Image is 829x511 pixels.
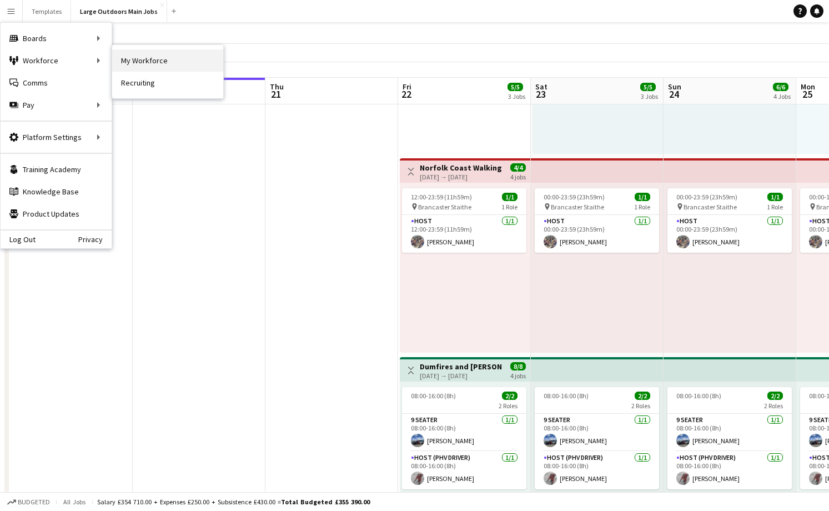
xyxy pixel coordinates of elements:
[535,82,547,92] span: Sat
[668,82,681,92] span: Sun
[420,372,503,380] div: [DATE] → [DATE]
[420,362,503,372] h3: Dumfires and [PERSON_NAME] Scenic
[411,392,456,400] span: 08:00-16:00 (8h)
[420,173,503,181] div: [DATE] → [DATE]
[535,215,659,253] app-card-role: Host1/100:00-23:59 (23h59m)[PERSON_NAME]
[502,193,518,201] span: 1/1
[801,82,815,92] span: Mon
[1,235,36,244] a: Log Out
[402,452,526,489] app-card-role: Host (PHV Driver)1/108:00-16:00 (8h)[PERSON_NAME]
[508,83,523,91] span: 5/5
[1,94,112,116] div: Pay
[667,188,792,253] app-job-card: 00:00-23:59 (23h59m)1/1 Brancaster Staithe1 RoleHost1/100:00-23:59 (23h59m)[PERSON_NAME]
[635,193,650,201] span: 1/1
[402,215,526,253] app-card-role: Host1/112:00-23:59 (11h59m)[PERSON_NAME]
[684,203,737,211] span: Brancaster Staithe
[401,88,411,101] span: 22
[71,1,167,22] button: Large Outdoors Main Jobs
[499,402,518,410] span: 2 Roles
[402,387,526,489] app-job-card: 08:00-16:00 (8h)2/22 Roles9 Seater1/108:00-16:00 (8h)[PERSON_NAME]Host (PHV Driver)1/108:00-16:00...
[799,88,815,101] span: 25
[418,203,471,211] span: Brancaster Staithe
[667,414,792,452] app-card-role: 9 Seater1/108:00-16:00 (8h)[PERSON_NAME]
[767,203,783,211] span: 1 Role
[270,82,284,92] span: Thu
[420,163,503,173] h3: Norfolk Coast Walking Weekend (3 nights)
[767,392,783,400] span: 2/2
[535,387,659,489] app-job-card: 08:00-16:00 (8h)2/22 Roles9 Seater1/108:00-16:00 (8h)[PERSON_NAME]Host (PHV Driver)1/108:00-16:00...
[767,193,783,201] span: 1/1
[510,362,526,370] span: 8/8
[281,498,370,506] span: Total Budgeted £355 390.00
[1,203,112,225] a: Product Updates
[501,203,518,211] span: 1 Role
[502,392,518,400] span: 2/2
[510,370,526,380] div: 4 jobs
[631,402,650,410] span: 2 Roles
[1,126,112,148] div: Platform Settings
[1,181,112,203] a: Knowledge Base
[666,88,681,101] span: 24
[773,83,788,91] span: 6/6
[23,1,71,22] button: Templates
[544,193,605,201] span: 00:00-23:59 (23h59m)
[510,172,526,181] div: 4 jobs
[61,498,88,506] span: All jobs
[635,392,650,400] span: 2/2
[508,92,525,101] div: 3 Jobs
[640,83,656,91] span: 5/5
[551,203,604,211] span: Brancaster Staithe
[18,498,50,506] span: Budgeted
[402,414,526,452] app-card-role: 9 Seater1/108:00-16:00 (8h)[PERSON_NAME]
[544,392,589,400] span: 08:00-16:00 (8h)
[112,49,223,72] a: My Workforce
[1,158,112,181] a: Training Academy
[6,496,52,508] button: Budgeted
[1,27,112,49] div: Boards
[112,72,223,94] a: Recruiting
[411,193,472,201] span: 12:00-23:59 (11h59m)
[641,92,658,101] div: 3 Jobs
[535,452,659,489] app-card-role: Host (PHV Driver)1/108:00-16:00 (8h)[PERSON_NAME]
[676,392,721,400] span: 08:00-16:00 (8h)
[676,193,737,201] span: 00:00-23:59 (23h59m)
[268,88,284,101] span: 21
[1,72,112,94] a: Comms
[764,402,783,410] span: 2 Roles
[402,188,526,253] app-job-card: 12:00-23:59 (11h59m)1/1 Brancaster Staithe1 RoleHost1/112:00-23:59 (11h59m)[PERSON_NAME]
[1,49,112,72] div: Workforce
[510,163,526,172] span: 4/4
[667,215,792,253] app-card-role: Host1/100:00-23:59 (23h59m)[PERSON_NAME]
[97,498,370,506] div: Salary £354 710.00 + Expenses £250.00 + Subsistence £430.00 =
[667,452,792,489] app-card-role: Host (PHV Driver)1/108:00-16:00 (8h)[PERSON_NAME]
[534,88,547,101] span: 23
[773,92,791,101] div: 4 Jobs
[634,203,650,211] span: 1 Role
[535,188,659,253] app-job-card: 00:00-23:59 (23h59m)1/1 Brancaster Staithe1 RoleHost1/100:00-23:59 (23h59m)[PERSON_NAME]
[667,387,792,489] app-job-card: 08:00-16:00 (8h)2/22 Roles9 Seater1/108:00-16:00 (8h)[PERSON_NAME]Host (PHV Driver)1/108:00-16:00...
[535,414,659,452] app-card-role: 9 Seater1/108:00-16:00 (8h)[PERSON_NAME]
[403,82,411,92] span: Fri
[78,235,112,244] a: Privacy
